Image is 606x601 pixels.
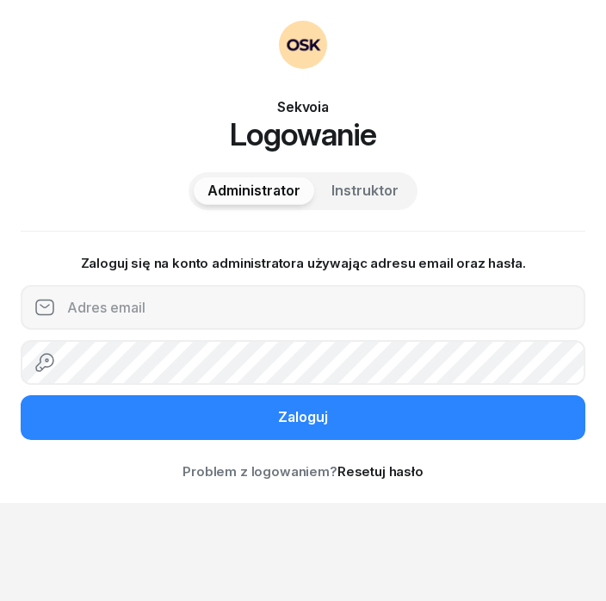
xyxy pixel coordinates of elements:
button: Administrator [194,177,314,205]
div: Problem z logowaniem? [21,461,585,483]
p: Zaloguj się na konto administratora używając adresu email oraz hasła. [21,252,585,275]
img: OSKAdmin [279,21,327,69]
button: Instruktor [318,177,412,205]
input: Adres email [21,285,585,330]
a: Resetuj hasło [337,463,424,480]
span: Administrator [207,180,300,202]
div: Sekvoia [21,96,585,117]
div: Zaloguj [278,406,328,429]
h1: Logowanie [21,117,585,152]
button: Zaloguj [21,395,585,440]
span: Instruktor [331,180,399,202]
